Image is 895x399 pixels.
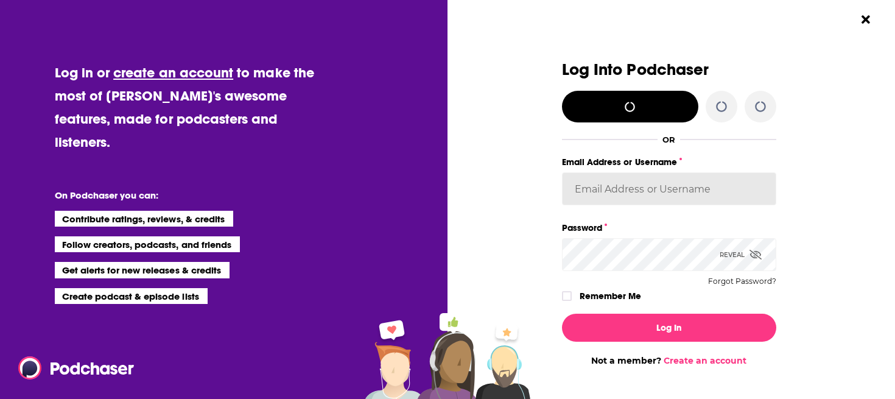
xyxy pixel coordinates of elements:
li: Contribute ratings, reviews, & credits [55,211,234,227]
label: Email Address or Username [562,154,776,170]
label: Password [562,220,776,236]
button: Forgot Password? [708,277,776,286]
li: On Podchaser you can: [55,189,298,201]
button: Log In [562,314,776,342]
li: Follow creators, podcasts, and friends [55,236,240,252]
li: Get alerts for new releases & credits [55,262,230,278]
button: Close Button [854,8,877,31]
h3: Log Into Podchaser [562,61,776,79]
a: create an account [113,64,233,81]
a: Create an account [664,355,746,366]
div: OR [662,135,675,144]
label: Remember Me [580,288,641,304]
img: Podchaser - Follow, Share and Rate Podcasts [18,356,135,380]
a: Podchaser - Follow, Share and Rate Podcasts [18,356,125,380]
li: Create podcast & episode lists [55,288,208,304]
div: Not a member? [562,355,776,366]
input: Email Address or Username [562,172,776,205]
div: Reveal [720,238,762,271]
